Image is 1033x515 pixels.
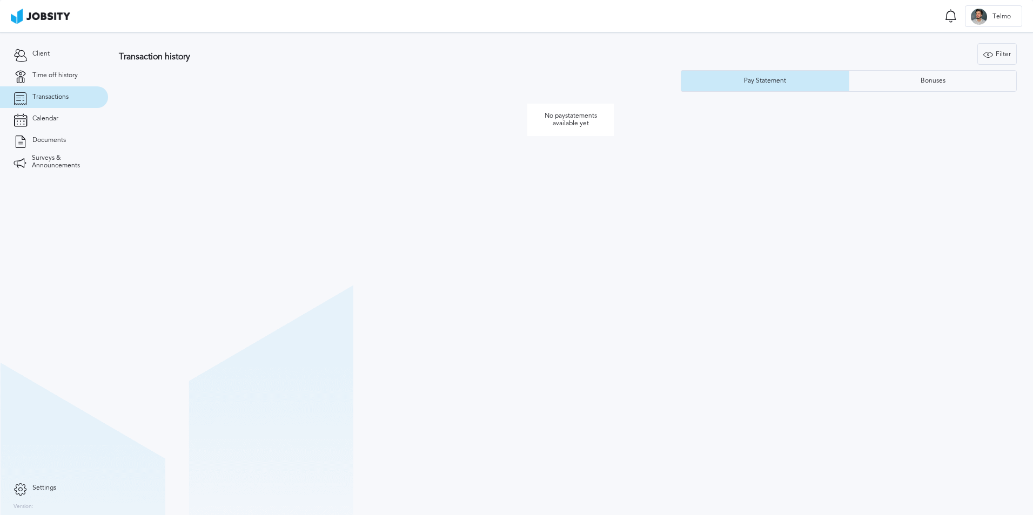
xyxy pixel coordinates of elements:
[11,9,70,24] img: ab4bad089aa723f57921c736e9817d99.png
[978,44,1016,65] div: Filter
[14,504,33,510] label: Version:
[119,52,611,62] h3: Transaction history
[965,5,1022,27] button: TTelmo
[849,70,1017,92] button: Bonuses
[32,115,58,123] span: Calendar
[971,9,987,25] div: T
[32,154,95,170] span: Surveys & Announcements
[32,137,66,144] span: Documents
[977,43,1017,65] button: Filter
[739,77,791,85] div: Pay Statement
[915,77,951,85] div: Bonuses
[32,72,78,79] span: Time off history
[32,484,56,492] span: Settings
[32,93,69,101] span: Transactions
[32,50,50,58] span: Client
[987,13,1016,21] span: Telmo
[527,104,614,136] p: No paystatements available yet
[681,70,849,92] button: Pay Statement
